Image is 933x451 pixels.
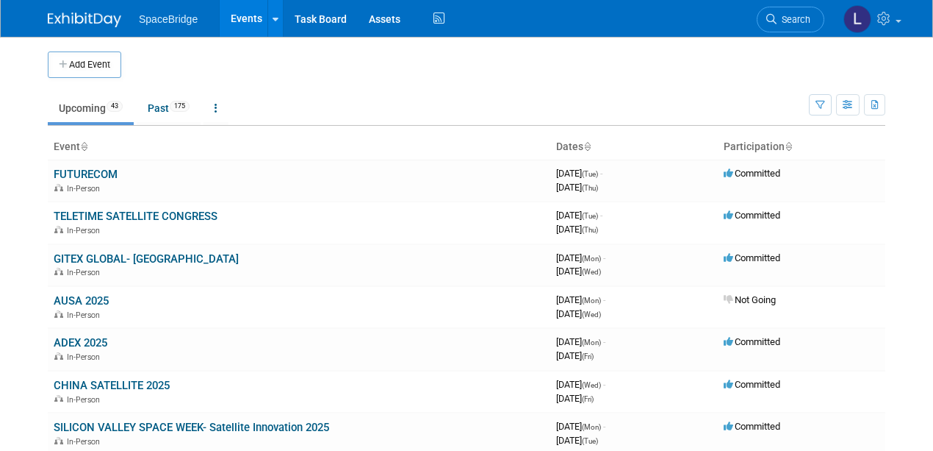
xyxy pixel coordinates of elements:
span: (Thu) [582,184,598,192]
th: Event [48,135,550,160]
span: - [603,336,605,347]
img: In-Person Event [54,352,63,360]
a: Sort by Start Date [583,141,591,152]
span: (Mon) [582,255,601,263]
span: Committed [724,421,780,432]
span: [DATE] [556,224,598,235]
a: GITEX GLOBAL- [GEOGRAPHIC_DATA] [54,252,239,266]
span: [DATE] [556,210,602,221]
span: Committed [724,168,780,179]
img: In-Person Event [54,395,63,402]
span: (Wed) [582,381,601,389]
img: Luminita Oprescu [843,5,871,33]
span: [DATE] [556,252,605,263]
a: Past175 [137,94,201,122]
span: [DATE] [556,393,594,404]
span: - [600,210,602,221]
button: Add Event [48,52,121,78]
span: [DATE] [556,308,601,319]
span: - [603,294,605,305]
img: In-Person Event [54,310,63,318]
span: In-Person [67,395,104,405]
a: Sort by Event Name [80,141,87,152]
span: In-Person [67,268,104,277]
span: (Fri) [582,395,594,403]
span: (Mon) [582,338,601,347]
span: [DATE] [556,350,594,361]
span: [DATE] [556,379,605,390]
a: ADEX 2025 [54,336,107,349]
span: [DATE] [556,182,598,193]
a: TELETIME SATELLITE CONGRESS [54,210,217,223]
span: (Wed) [582,268,601,276]
span: In-Person [67,352,104,362]
span: Not Going [724,294,776,305]
span: (Mon) [582,296,601,305]
span: Committed [724,210,780,221]
th: Participation [718,135,885,160]
span: [DATE] [556,421,605,432]
span: 175 [170,101,190,112]
img: In-Person Event [54,184,63,191]
span: [DATE] [556,336,605,347]
span: [DATE] [556,168,602,179]
a: SILICON VALLEY SPACE WEEK- Satellite Innovation 2025 [54,421,329,434]
a: AUSA 2025 [54,294,109,308]
span: In-Person [67,310,104,320]
span: Committed [724,379,780,390]
img: In-Person Event [54,437,63,444]
span: [DATE] [556,294,605,305]
img: In-Person Event [54,226,63,233]
span: (Tue) [582,212,598,220]
span: Search [777,14,810,25]
span: - [600,168,602,179]
span: In-Person [67,184,104,193]
span: (Wed) [582,310,601,319]
span: SpaceBridge [139,13,198,25]
span: - [603,421,605,432]
span: (Tue) [582,437,598,445]
a: FUTURECOM [54,168,118,181]
a: Search [757,7,824,32]
span: 43 [107,101,123,112]
span: - [603,252,605,263]
img: In-Person Event [54,268,63,275]
span: [DATE] [556,266,601,277]
span: Committed [724,252,780,263]
span: (Fri) [582,352,594,361]
span: (Tue) [582,170,598,178]
img: ExhibitDay [48,13,121,27]
a: CHINA SATELLITE 2025 [54,379,170,392]
th: Dates [550,135,718,160]
span: In-Person [67,437,104,447]
a: Upcoming43 [48,94,134,122]
span: (Thu) [582,226,598,234]
a: Sort by Participation Type [785,141,792,152]
span: Committed [724,336,780,347]
span: - [603,379,605,390]
span: [DATE] [556,435,598,446]
span: (Mon) [582,423,601,431]
span: In-Person [67,226,104,235]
